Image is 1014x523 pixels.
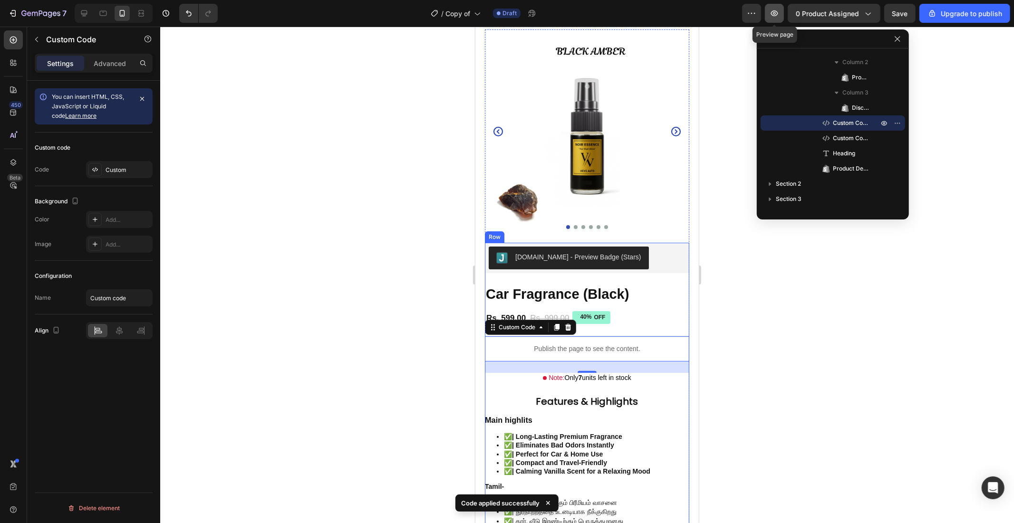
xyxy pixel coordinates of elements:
[35,324,62,337] div: Align
[833,149,855,158] span: Heading
[833,164,869,173] span: Product Description
[833,133,869,143] span: Custom Code
[29,490,214,500] p: ✅| கார், வீடு இரண்டிற்கும் பொருத்தமானது
[892,10,908,18] span: Save
[106,240,150,249] div: Add...
[884,4,916,23] button: Save
[94,58,126,68] p: Advanced
[68,503,120,514] div: Delete element
[35,294,51,302] div: Name
[9,101,23,109] div: 450
[46,34,127,45] p: Custom Code
[35,501,153,516] button: Delete element
[35,165,49,174] div: Code
[106,166,150,174] div: Custom
[106,216,150,224] div: Add...
[35,195,81,208] div: Background
[852,73,869,82] span: Product Price
[475,27,699,523] iframe: Design area
[776,194,802,204] span: Section 3
[62,8,67,19] p: 7
[11,206,27,215] div: Row
[833,118,869,128] span: Custom Code
[852,103,869,113] span: Discount Tag
[502,9,517,18] span: Draft
[441,9,444,19] span: /
[445,9,470,19] span: Copy of
[35,272,72,280] div: Configuration
[919,4,1010,23] button: Upgrade to publish
[461,498,540,508] p: Code applied successfully
[842,57,868,67] span: Column 2
[7,174,23,181] div: Beta
[65,112,97,119] a: Learn more
[4,4,71,23] button: 7
[35,143,70,152] div: Custom code
[982,476,1004,499] div: Open Intercom Messenger
[52,93,124,119] span: You can insert HTML, CSS, JavaScript or Liquid code
[842,88,869,97] span: Column 3
[47,58,74,68] p: Settings
[35,240,51,248] div: Image
[927,9,1002,19] div: Upgrade to publish
[35,215,49,224] div: Color
[796,9,859,19] span: 0 product assigned
[776,179,801,189] span: Section 2
[788,4,880,23] button: 0 product assigned
[179,4,218,23] div: Undo/Redo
